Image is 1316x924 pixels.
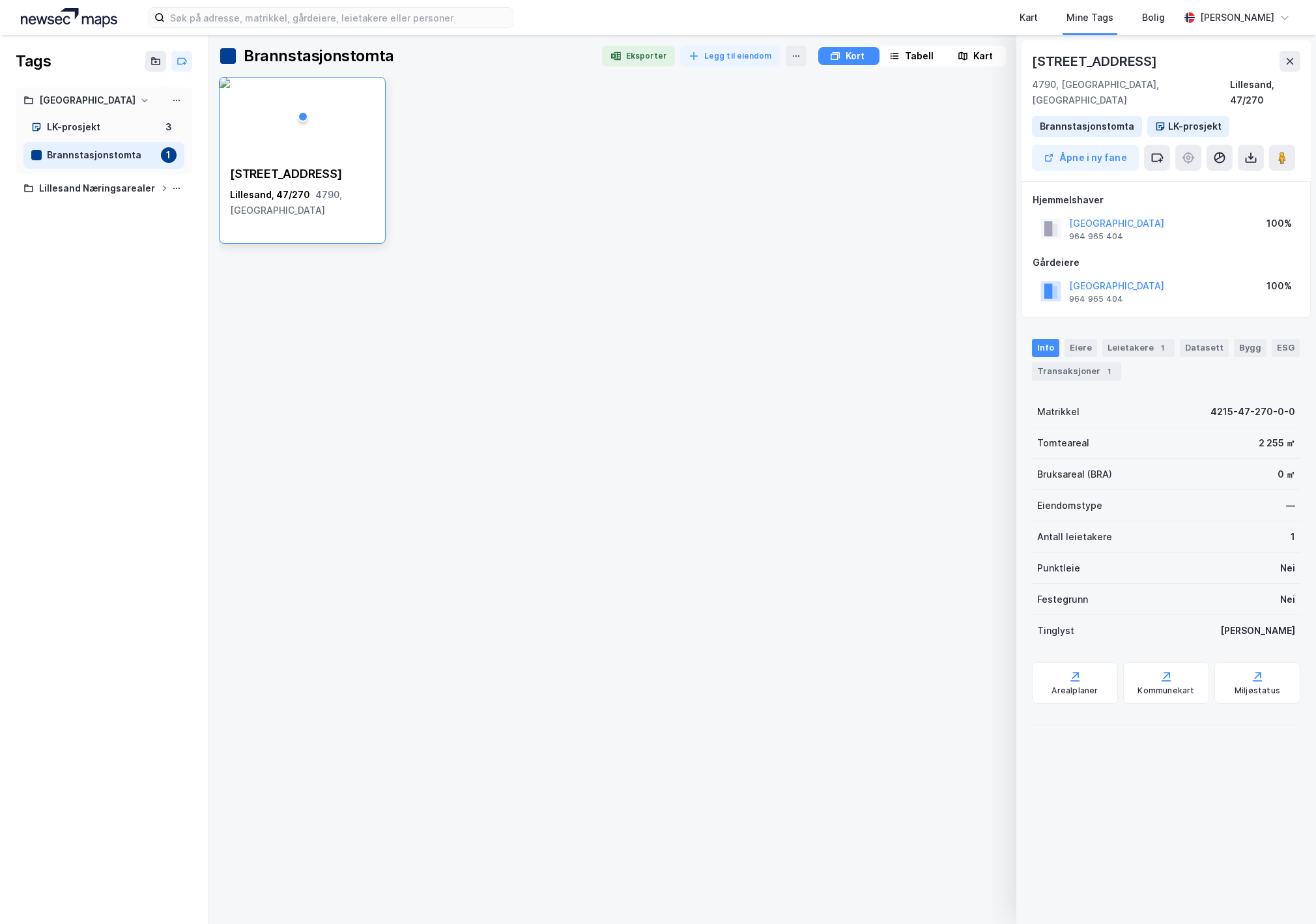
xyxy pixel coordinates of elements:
div: 1 [1291,529,1295,545]
div: — [1286,498,1295,513]
div: Bolig [1142,10,1165,25]
div: Tags [16,51,51,72]
div: 964 965 404 [1069,231,1123,242]
button: Åpne i ny fane [1032,145,1139,171]
div: Mine Tags [1066,10,1113,25]
div: Festegrunn [1037,592,1088,607]
div: [GEOGRAPHIC_DATA] [39,93,136,109]
div: Nei [1280,592,1295,607]
img: logo.a4113a55bc3d86da70a041830d287a7e.svg [21,8,117,27]
div: 100% [1266,278,1292,294]
button: Legg til eiendom [680,46,780,66]
button: Eksporter [602,46,675,66]
div: Kort [846,48,865,64]
div: Kommunekart [1137,686,1194,696]
div: Tabell [905,48,934,64]
div: Antall leietakere [1037,529,1112,545]
div: Leietakere [1102,339,1175,357]
div: Datasett [1180,339,1229,357]
a: LK-prosjekt3 [23,114,184,141]
div: Tomteareal [1037,435,1089,451]
div: Gårdeiere [1033,255,1300,270]
div: Nei [1280,560,1295,576]
div: Tinglyst [1037,623,1074,639]
div: Brannstasjonstomta [1040,119,1134,134]
div: Eiere [1065,339,1097,357]
div: 2 255 ㎡ [1259,435,1295,451]
div: Info [1032,339,1059,357]
div: Punktleie [1037,560,1080,576]
iframe: Chat Widget [1251,861,1316,924]
div: Arealplaner [1051,686,1098,696]
span: 4790, [GEOGRAPHIC_DATA] [230,189,342,216]
div: Miljøstatus [1235,686,1280,696]
div: Eiendomstype [1037,498,1102,513]
div: 3 [161,119,177,135]
div: Kart [1020,10,1038,25]
div: Bruksareal (BRA) [1037,467,1112,482]
div: 4215-47-270-0-0 [1210,404,1295,420]
div: Lillesand, 47/270 [1230,77,1300,108]
a: Brannstasjonstomta1 [23,142,184,169]
div: Brannstasjonstomta [244,46,394,66]
input: Søk på adresse, matrikkel, gårdeiere, leietakere eller personer [165,8,513,27]
div: ESG [1272,339,1300,357]
div: 964 965 404 [1069,294,1123,304]
div: Hjemmelshaver [1033,192,1300,208]
div: 100% [1266,216,1292,231]
div: 1 [1156,341,1169,354]
div: 1 [1103,365,1116,378]
img: 256x120 [220,78,230,88]
div: Kontrollprogram for chat [1251,861,1316,924]
div: Bygg [1234,339,1266,357]
div: [PERSON_NAME] [1220,623,1295,639]
div: Matrikkel [1037,404,1080,420]
div: Transaksjoner [1032,362,1121,381]
div: [STREET_ADDRESS] [1032,51,1160,72]
div: 4790, [GEOGRAPHIC_DATA], [GEOGRAPHIC_DATA] [1032,77,1230,108]
div: [STREET_ADDRESS] [230,166,375,182]
div: Kart [973,48,993,64]
div: Lillesand, 47/270 [230,187,375,218]
div: 0 ㎡ [1278,467,1295,482]
div: [PERSON_NAME] [1200,10,1274,25]
div: Lillesand Næringsarealer [39,180,155,197]
div: 1 [161,147,177,163]
div: LK-prosjekt [1168,119,1222,134]
div: LK-prosjekt [47,119,156,136]
div: Brannstasjonstomta [47,147,156,164]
